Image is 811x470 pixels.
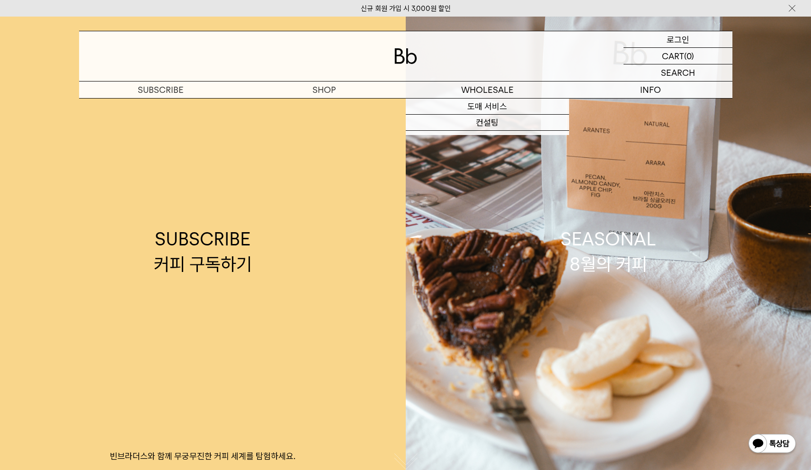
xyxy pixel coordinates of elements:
div: SUBSCRIBE 커피 구독하기 [154,226,252,277]
p: (0) [684,48,694,64]
a: SHOP [242,81,406,98]
p: INFO [569,81,732,98]
a: 신규 회원 가입 시 3,000원 할인 [361,4,451,13]
a: 오피스 커피구독 [406,131,569,147]
a: 로그인 [624,31,732,48]
p: 로그인 [667,31,689,47]
a: SUBSCRIBE [79,81,242,98]
a: 도매 서비스 [406,99,569,115]
p: CART [662,48,684,64]
p: SEARCH [661,64,695,81]
a: CART (0) [624,48,732,64]
img: 카카오톡 채널 1:1 채팅 버튼 [748,433,797,456]
div: SEASONAL 8월의 커피 [561,226,656,277]
a: 컨설팅 [406,115,569,131]
img: 로고 [394,48,417,64]
p: WHOLESALE [406,81,569,98]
